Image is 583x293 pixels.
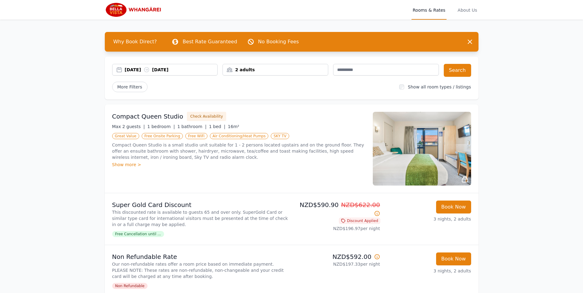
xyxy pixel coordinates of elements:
[105,2,164,17] img: Bella Vista Whangarei
[177,124,207,129] span: 1 bathroom |
[108,36,162,48] span: Why Book Direct?
[125,67,218,73] div: [DATE] [DATE]
[385,268,471,274] p: 3 nights, 2 adults
[341,201,380,209] span: NZD$622.00
[294,201,380,218] p: NZD$590.90
[271,133,289,139] span: SKY TV
[339,218,380,224] span: Discount Applied
[183,38,237,45] p: Best Rate Guaranteed
[112,82,148,92] span: More Filters
[294,225,380,232] p: NZD$196.97 per night
[408,84,471,89] label: Show all room types / listings
[112,142,365,160] p: Compact Queen Studio is a small studio unit suitable for 1 - 2 persons located upstairs and on th...
[112,201,289,209] p: Super Gold Card Discount
[258,38,299,45] p: No Booking Fees
[112,261,289,279] p: Our non-refundable rates offer a room price based on immediate payment. PLEASE NOTE: These rates ...
[112,162,365,168] div: Show more >
[187,112,226,121] button: Check Availability
[112,209,289,228] p: This discounted rate is available to guests 65 and over only. SuperGold Card or similar type card...
[112,231,164,237] span: Free Cancellation until ...
[444,64,471,77] button: Search
[223,67,328,73] div: 2 adults
[385,216,471,222] p: 3 nights, 2 adults
[436,201,471,213] button: Book Now
[210,133,269,139] span: Air Conditioning/Heat Pumps
[294,261,380,267] p: NZD$197.33 per night
[294,252,380,261] p: NZD$592.00
[112,252,289,261] p: Non Refundable Rate
[112,112,183,121] h3: Compact Queen Studio
[147,124,175,129] span: 1 bedroom |
[228,124,239,129] span: 16m²
[209,124,225,129] span: 1 bed |
[185,133,207,139] span: Free WiFi
[436,252,471,265] button: Book Now
[112,133,139,139] span: Great Value
[112,283,148,289] span: Non Refundable
[112,124,145,129] span: Max 2 guests |
[142,133,183,139] span: Free Onsite Parking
